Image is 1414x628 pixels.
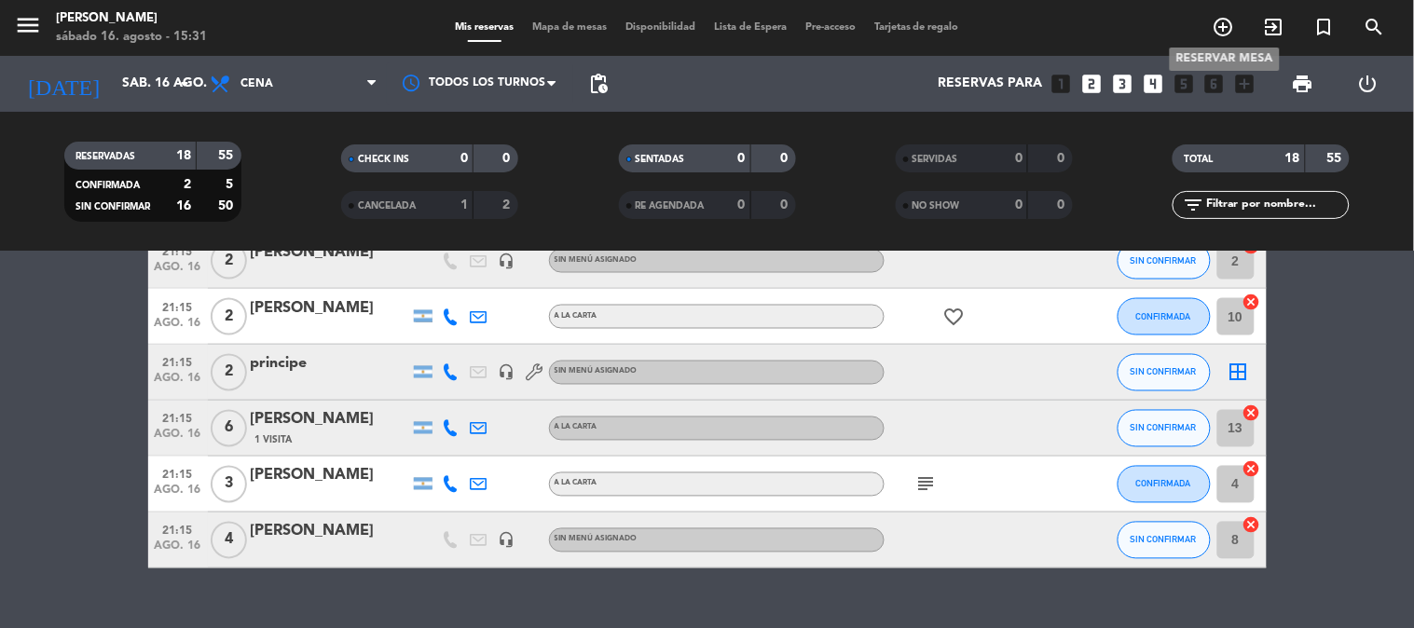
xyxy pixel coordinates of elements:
[738,198,746,212] strong: 0
[1204,195,1349,215] input: Filtrar por nombre...
[796,22,865,33] span: Pre-acceso
[780,198,791,212] strong: 0
[1136,311,1191,321] span: CONFIRMADA
[616,22,705,33] span: Disponibilidad
[938,76,1042,91] span: Reservas para
[155,463,201,485] span: 21:15
[251,240,409,265] div: [PERSON_NAME]
[1182,194,1204,216] i: filter_list
[1184,155,1213,164] span: TOTAL
[460,198,468,212] strong: 1
[555,368,638,375] span: Sin menú asignado
[56,9,207,28] div: [PERSON_NAME]
[1079,72,1104,96] i: looks_two
[446,22,523,33] span: Mis reservas
[14,63,113,104] i: [DATE]
[913,155,958,164] span: SERVIDAS
[155,373,201,394] span: ago. 16
[1242,516,1261,535] i: cancel
[1049,72,1073,96] i: looks_one
[211,466,247,503] span: 3
[155,261,201,282] span: ago. 16
[587,73,610,95] span: pending_actions
[176,199,191,212] strong: 16
[1136,479,1191,489] span: CONFIRMADA
[155,540,201,562] span: ago. 16
[705,22,796,33] span: Lista de Espera
[14,11,42,39] i: menu
[1336,56,1400,112] div: LOG OUT
[218,199,237,212] strong: 50
[211,242,247,280] span: 2
[523,22,616,33] span: Mapa de mesas
[555,480,597,487] span: A LA CARTA
[636,201,705,211] span: RE AGENDADA
[76,181,140,190] span: CONFIRMADA
[1057,152,1068,165] strong: 0
[1131,367,1197,377] span: SIN CONFIRMAR
[1131,535,1197,545] span: SIN CONFIRMAR
[1313,16,1336,38] i: turned_in_not
[1172,72,1196,96] i: looks_5
[251,408,409,432] div: [PERSON_NAME]
[915,473,938,496] i: subject
[76,202,150,212] span: SIN CONFIRMAR
[1364,16,1386,38] i: search
[218,149,237,162] strong: 55
[56,28,207,47] div: sábado 16. agosto - 15:31
[251,296,409,321] div: [PERSON_NAME]
[1202,72,1227,96] i: looks_6
[1170,48,1280,71] div: RESERVAR MESA
[155,407,201,429] span: 21:15
[1131,255,1197,266] span: SIN CONFIRMAR
[555,536,638,543] span: Sin menú asignado
[1263,16,1285,38] i: exit_to_app
[211,522,247,559] span: 4
[1110,72,1134,96] i: looks_3
[499,253,515,269] i: headset_mic
[1213,16,1235,38] i: add_circle_outline
[155,317,201,338] span: ago. 16
[155,295,201,317] span: 21:15
[1228,362,1250,384] i: border_all
[184,178,191,191] strong: 2
[1057,198,1068,212] strong: 0
[1015,152,1023,165] strong: 0
[1327,152,1346,165] strong: 55
[226,178,237,191] strong: 5
[503,152,515,165] strong: 0
[155,485,201,506] span: ago. 16
[1356,73,1379,95] i: power_settings_new
[499,364,515,381] i: headset_mic
[943,306,966,328] i: favorite_border
[155,351,201,373] span: 21:15
[913,201,960,211] span: NO SHOW
[555,256,638,264] span: Sin menú asignado
[503,198,515,212] strong: 2
[1242,293,1261,311] i: cancel
[251,352,409,376] div: principe
[780,152,791,165] strong: 0
[555,424,597,431] span: A LA CARTA
[1131,423,1197,433] span: SIN CONFIRMAR
[76,152,135,161] span: RESERVADAS
[1285,152,1300,165] strong: 18
[173,73,196,95] i: arrow_drop_down
[499,532,515,549] i: headset_mic
[1141,72,1165,96] i: looks_4
[251,520,409,544] div: [PERSON_NAME]
[211,354,247,391] span: 2
[1242,460,1261,479] i: cancel
[636,155,685,164] span: SENTADAS
[555,312,597,320] span: A LA CARTA
[865,22,968,33] span: Tarjetas de regalo
[155,429,201,450] span: ago. 16
[211,410,247,447] span: 6
[211,298,247,335] span: 2
[255,433,293,448] span: 1 Visita
[176,149,191,162] strong: 18
[1233,72,1257,96] i: add_box
[1015,198,1023,212] strong: 0
[1242,404,1261,423] i: cancel
[251,464,409,488] div: [PERSON_NAME]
